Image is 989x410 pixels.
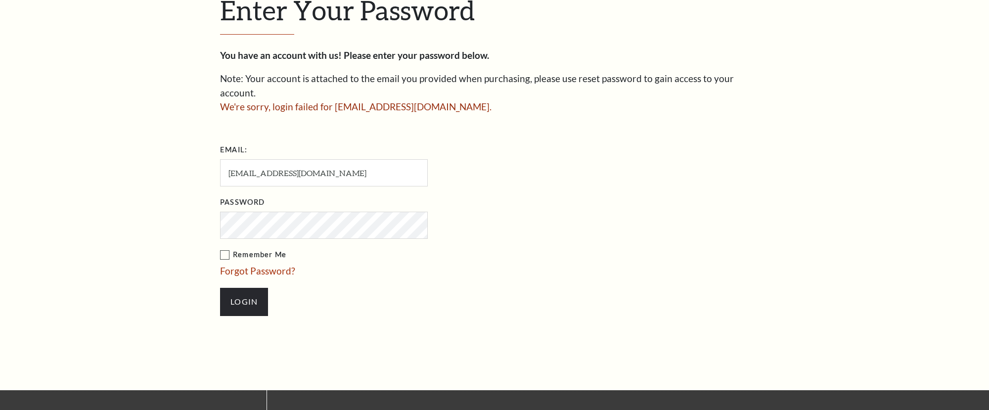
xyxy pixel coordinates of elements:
[344,49,489,61] strong: Please enter your password below.
[220,196,265,209] label: Password
[220,265,295,276] a: Forgot Password?
[220,144,247,156] label: Email:
[220,101,492,112] span: We're sorry, login failed for [EMAIL_ADDRESS][DOMAIN_NAME].
[220,249,527,261] label: Remember Me
[220,49,342,61] strong: You have an account with us!
[220,159,428,186] input: Required
[220,72,769,100] p: Note: Your account is attached to the email you provided when purchasing, please use reset passwo...
[220,288,268,316] input: Login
